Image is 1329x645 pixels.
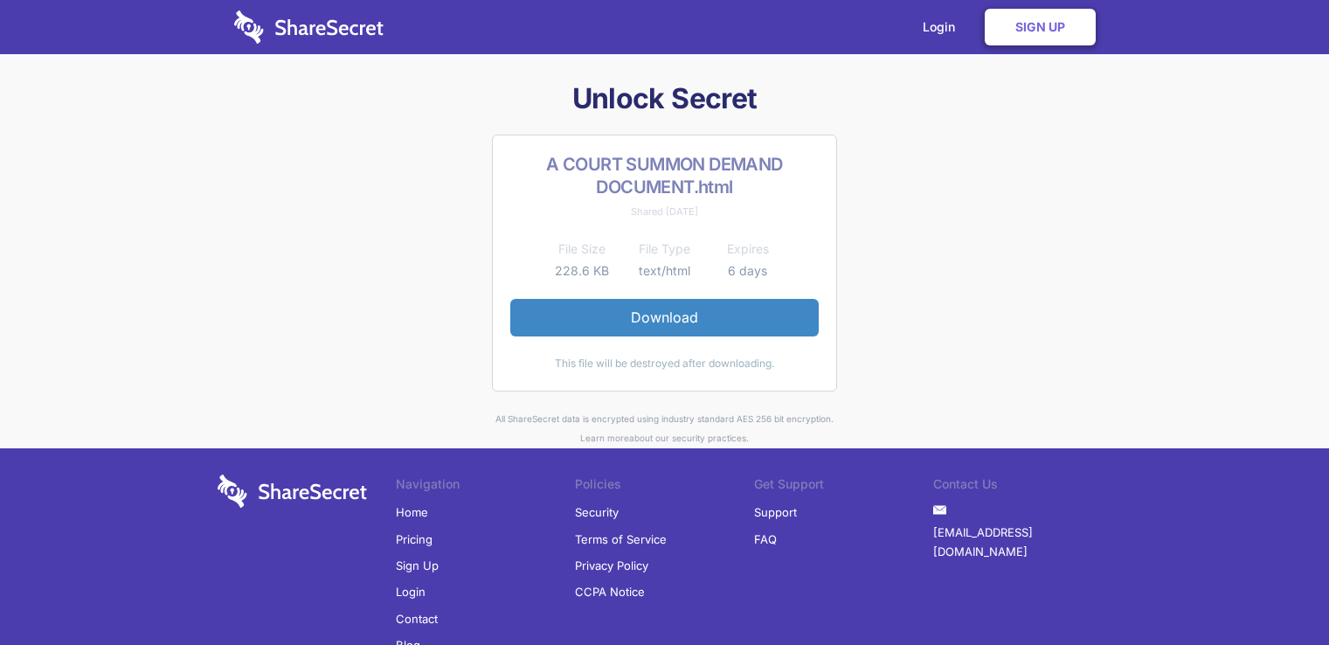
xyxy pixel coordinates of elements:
[510,202,819,221] div: Shared [DATE]
[396,499,428,525] a: Home
[575,475,754,499] li: Policies
[218,475,367,508] img: logo-wordmark-white-trans-d4663122ce5f474addd5e946df7df03e33cb6a1c49d2221995e7729f52c070b2.svg
[580,433,629,443] a: Learn more
[575,579,645,605] a: CCPA Notice
[933,475,1112,499] li: Contact Us
[575,552,648,579] a: Privacy Policy
[211,80,1119,117] h1: Unlock Secret
[396,475,575,499] li: Navigation
[706,239,789,260] th: Expires
[510,299,819,336] a: Download
[234,10,384,44] img: logo-wordmark-white-trans-d4663122ce5f474addd5e946df7df03e33cb6a1c49d2221995e7729f52c070b2.svg
[510,354,819,373] div: This file will be destroyed after downloading.
[396,552,439,579] a: Sign Up
[396,606,438,632] a: Contact
[623,239,706,260] th: File Type
[623,260,706,281] td: text/html
[706,260,789,281] td: 6 days
[985,9,1096,45] a: Sign Up
[575,499,619,525] a: Security
[396,526,433,552] a: Pricing
[754,526,777,552] a: FAQ
[211,409,1119,448] div: All ShareSecret data is encrypted using industry standard AES 256 bit encryption. about our secur...
[575,526,667,552] a: Terms of Service
[540,239,623,260] th: File Size
[396,579,426,605] a: Login
[540,260,623,281] td: 228.6 KB
[510,153,819,198] h2: A COURT SUMMON DEMAND DOCUMENT.html
[754,475,933,499] li: Get Support
[933,519,1112,565] a: [EMAIL_ADDRESS][DOMAIN_NAME]
[754,499,797,525] a: Support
